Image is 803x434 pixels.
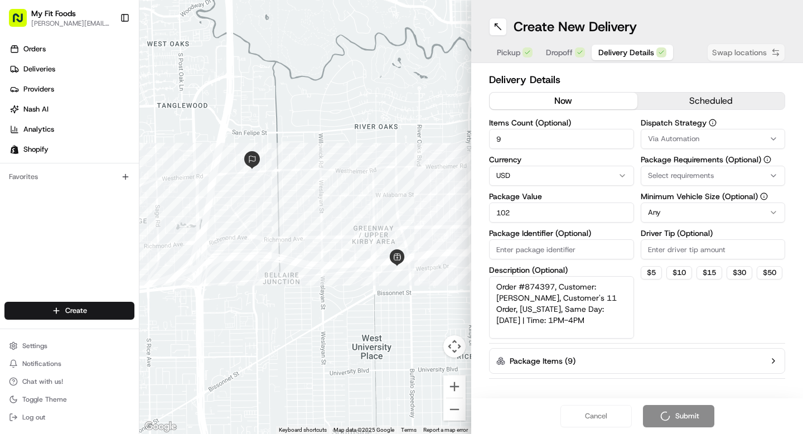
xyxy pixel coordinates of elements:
a: Nash AI [4,100,139,118]
span: Shopify [23,144,49,155]
button: Zoom in [443,375,466,398]
a: Orders [4,40,139,58]
button: $50 [757,266,782,279]
span: Toggle Theme [22,395,67,404]
label: Description (Optional) [489,266,634,274]
span: Create [65,306,87,316]
span: Pickup [497,47,520,58]
label: Package Value [489,192,634,200]
label: Package Items ( 9 ) [510,355,575,367]
span: Chat with us! [22,377,63,386]
label: Package Identifier (Optional) [489,229,634,237]
div: Favorites [4,168,134,186]
a: Terms (opens in new tab) [401,427,417,433]
span: Analytics [23,124,54,134]
span: Map data ©2025 Google [333,427,394,433]
input: Clear [29,72,184,84]
img: 1736555255976-a54dd68f-1ca7-489b-9aae-adbdc363a1c4 [11,107,31,127]
label: Driver Tip (Optional) [641,229,786,237]
button: [PERSON_NAME][EMAIL_ADDRESS][DOMAIN_NAME] [31,19,111,28]
div: 💻 [94,163,103,172]
button: My Fit Foods[PERSON_NAME][EMAIL_ADDRESS][DOMAIN_NAME] [4,4,115,31]
button: $10 [666,266,692,279]
a: Open this area in Google Maps (opens a new window) [142,419,179,434]
a: Powered byPylon [79,189,135,197]
button: Create [4,302,134,320]
button: Dispatch Strategy [709,119,717,127]
p: Welcome 👋 [11,45,203,62]
button: scheduled [637,93,785,109]
label: Total Package Dimensions (Optional) [489,388,621,399]
input: Enter driver tip amount [641,239,786,259]
button: Map camera controls [443,335,466,358]
button: My Fit Foods [31,8,76,19]
span: Orders [23,44,46,54]
label: Items Count (Optional) [489,119,634,127]
button: Settings [4,338,134,354]
input: Enter number of items [489,129,634,149]
span: Via Automation [648,134,699,144]
a: 💻API Documentation [90,157,183,177]
button: Minimum Vehicle Size (Optional) [760,192,768,200]
label: Currency [489,156,634,163]
h1: Create New Delivery [514,18,637,36]
a: 📗Knowledge Base [7,157,90,177]
button: Select requirements [641,166,786,186]
a: Shopify [4,141,139,158]
a: Deliveries [4,60,139,78]
textarea: Order #874397, Customer: [PERSON_NAME], Customer's 11 Order, [US_STATE], Same Day: [DATE] | Time:... [489,276,634,339]
button: Toggle Theme [4,392,134,407]
button: now [490,93,637,109]
div: 📗 [11,163,20,172]
button: Chat with us! [4,374,134,389]
input: Enter package value [489,202,634,223]
div: We're available if you need us! [38,118,141,127]
img: Nash [11,11,33,33]
span: Pylon [111,189,135,197]
img: Google [142,419,179,434]
label: Dispatch Strategy [641,119,786,127]
a: Analytics [4,120,139,138]
div: Start new chat [38,107,183,118]
span: Providers [23,84,54,94]
button: Package Requirements (Optional) [763,156,771,163]
span: Settings [22,341,47,350]
img: Shopify logo [10,145,19,154]
button: Total Package Dimensions (Optional) [489,388,785,399]
button: Zoom out [443,398,466,421]
button: $30 [727,266,752,279]
span: API Documentation [105,162,179,173]
button: $5 [641,266,662,279]
span: Knowledge Base [22,162,85,173]
button: $15 [696,266,722,279]
a: Report a map error [423,427,468,433]
input: Enter package identifier [489,239,634,259]
label: Package Requirements (Optional) [641,156,786,163]
button: Notifications [4,356,134,372]
span: Log out [22,413,45,422]
span: Delivery Details [598,47,654,58]
span: Dropoff [546,47,573,58]
button: Via Automation [641,129,786,149]
button: Package Items (9) [489,348,785,374]
span: Select requirements [648,171,714,181]
button: Start new chat [190,110,203,123]
button: Keyboard shortcuts [279,426,327,434]
h2: Delivery Details [489,72,785,88]
span: Nash AI [23,104,49,114]
label: Minimum Vehicle Size (Optional) [641,192,786,200]
button: Log out [4,409,134,425]
span: Notifications [22,359,61,368]
span: Deliveries [23,64,55,74]
a: Providers [4,80,139,98]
